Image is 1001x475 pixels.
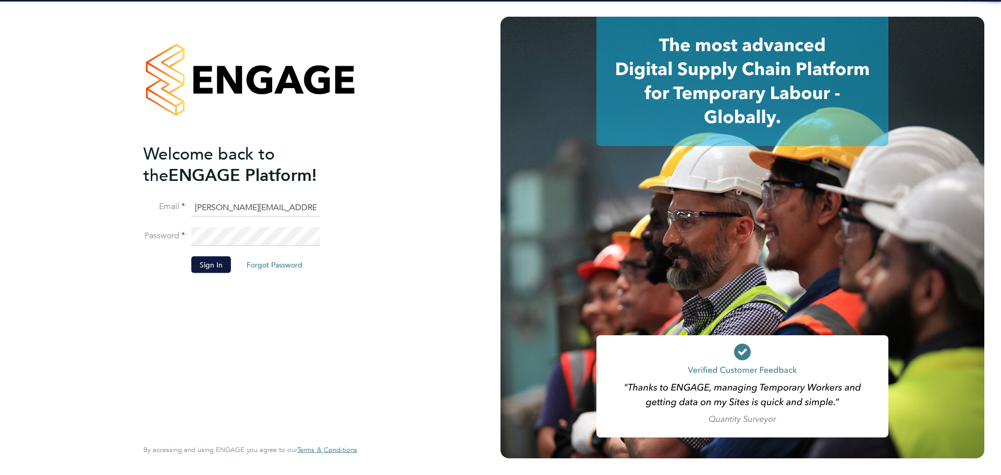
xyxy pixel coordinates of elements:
label: Password [143,230,185,241]
button: Forgot Password [238,257,311,273]
label: Email [143,201,185,212]
h2: ENGAGE Platform! [143,143,347,186]
button: Sign In [191,257,231,273]
a: Terms & Conditions [297,446,357,454]
span: Terms & Conditions [297,445,357,454]
input: Enter your work email... [191,198,320,217]
span: By accessing and using ENGAGE you agree to our [143,445,357,454]
span: Welcome back to the [143,143,275,185]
